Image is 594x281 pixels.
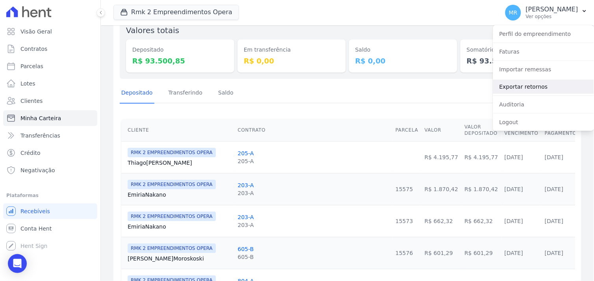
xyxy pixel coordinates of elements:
a: Parcelas [3,58,97,74]
div: 605-B [238,253,254,261]
a: Conta Hent [3,221,97,236]
a: Importar remessas [493,62,594,76]
th: Valor [421,119,461,141]
a: Lotes [3,76,97,91]
dt: Em transferência [244,46,340,54]
span: Lotes [20,80,35,87]
p: Ver opções [526,13,578,20]
a: Faturas [493,45,594,59]
th: Valor Depositado [461,119,501,141]
a: 203-A [238,214,254,220]
span: Transferências [20,132,60,140]
a: EmiriaNakano [128,223,231,231]
a: Crédito [3,145,97,161]
a: [PERSON_NAME]Moroskoski [128,255,231,262]
button: Rmk 2 Empreendimentos Opera [113,5,239,20]
a: Saldo [217,83,235,104]
button: MR [PERSON_NAME] Ver opções [499,2,594,24]
label: Valores totais [126,26,179,35]
td: R$ 4.195,77 [461,141,501,173]
dd: R$ 93.500,85 [132,56,228,66]
a: 15575 [395,186,413,192]
th: Cliente [121,119,234,141]
span: Negativação [20,166,55,174]
a: Minha Carteira [3,110,97,126]
div: Open Intercom Messenger [8,254,27,273]
dt: Depositado [132,46,228,54]
span: Conta Hent [20,225,52,233]
a: EmiriaNakano [128,191,231,199]
a: [DATE] [505,218,523,224]
a: Depositado [120,83,154,104]
a: Logout [493,115,594,129]
a: [DATE] [505,250,523,256]
p: [PERSON_NAME] [526,6,578,13]
span: MR [509,10,518,15]
td: R$ 601,29 [461,237,501,269]
a: [DATE] [545,154,563,160]
th: Parcela [392,119,421,141]
span: RMK 2 EMPREENDIMENTOS OPERA [128,148,216,157]
a: Contratos [3,41,97,57]
div: 205-A [238,157,254,165]
a: 15576 [395,250,413,256]
div: 203-A [238,221,254,229]
td: R$ 662,32 [461,205,501,237]
a: 15573 [395,218,413,224]
span: Visão Geral [20,28,52,35]
span: Recebíveis [20,207,50,215]
div: 203-A [238,189,254,197]
a: [DATE] [545,218,563,224]
dd: R$ 0,00 [355,56,451,66]
a: 205-A [238,150,254,156]
div: Plataformas [6,191,94,200]
a: Visão Geral [3,24,97,39]
span: Crédito [20,149,41,157]
a: Negativação [3,162,97,178]
td: R$ 1.870,42 [421,173,461,205]
a: Auditoria [493,97,594,112]
th: Contrato [234,119,392,141]
a: [DATE] [545,250,563,256]
a: Clientes [3,93,97,109]
dd: R$ 0,00 [244,56,340,66]
a: [DATE] [505,186,523,192]
a: Transferindo [167,83,204,104]
dd: R$ 93.500,85 [467,56,562,66]
span: Minha Carteira [20,114,61,122]
span: RMK 2 EMPREENDIMENTOS OPERA [128,180,216,189]
a: [DATE] [545,186,563,192]
a: Perfil do empreendimento [493,27,594,41]
span: RMK 2 EMPREENDIMENTOS OPERA [128,212,216,221]
td: R$ 4.195,77 [421,141,461,173]
a: [DATE] [505,154,523,160]
span: Clientes [20,97,43,105]
span: Parcelas [20,62,43,70]
a: Exportar retornos [493,80,594,94]
a: Thiago[PERSON_NAME] [128,159,231,167]
a: Recebíveis [3,203,97,219]
td: R$ 662,32 [421,205,461,237]
td: R$ 1.870,42 [461,173,501,205]
dt: Saldo [355,46,451,54]
a: 605-B [238,246,254,252]
a: 203-A [238,182,254,188]
span: RMK 2 EMPREENDIMENTOS OPERA [128,244,216,253]
td: R$ 601,29 [421,237,461,269]
dt: Somatório total [467,46,562,54]
a: Transferências [3,128,97,143]
span: Contratos [20,45,47,53]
